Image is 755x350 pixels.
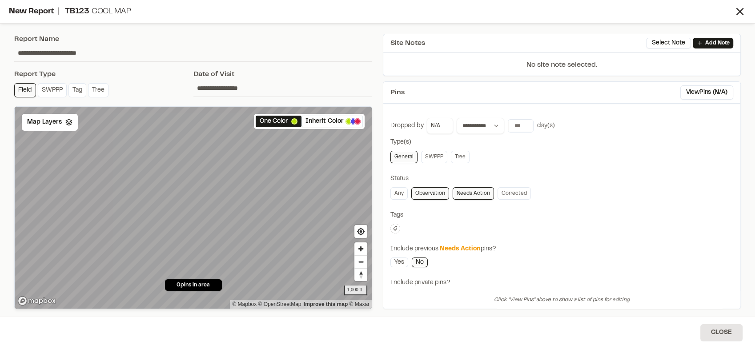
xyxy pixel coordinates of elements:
[354,269,367,281] span: Reset bearing to north
[383,60,740,76] p: No site note selected.
[349,301,369,307] a: Maxar
[390,121,424,131] div: Dropped by
[9,6,734,18] div: New Report
[700,324,743,341] button: Close
[232,301,257,307] a: Mapbox
[431,122,440,130] span: N/A
[301,116,363,127] button: Inherit Color
[680,85,733,100] button: ViewPins (N/A)
[92,8,131,15] span: Cool Map
[177,281,210,289] span: 0 pins in area
[193,69,373,80] div: Date of Visit
[705,39,730,47] p: Add Note
[411,187,449,200] a: Observation
[88,83,108,97] a: Tree
[453,187,494,200] a: Needs Action
[390,210,733,220] div: Tags
[304,301,348,307] a: Improve this map
[256,116,301,127] button: One Color
[390,87,405,98] span: Pins
[344,286,367,295] div: 1,000 ft
[354,256,367,268] span: Zoom out
[390,38,425,48] span: Site Notes
[440,246,481,252] span: Needs Action
[258,301,301,307] a: OpenStreetMap
[354,268,367,281] button: Reset bearing to north
[354,242,367,255] button: Zoom in
[354,255,367,268] button: Zoom out
[390,137,733,147] div: Type(s)
[713,88,727,97] span: ( N/A )
[412,257,428,267] a: No
[14,34,372,44] div: Report Name
[451,151,470,163] a: Tree
[390,151,418,163] a: General
[383,291,740,309] div: Click "View Pins" above to show a list of pins for editing
[390,257,408,267] a: Yes
[390,187,408,200] a: Any
[390,244,733,254] div: Include previous pins?
[537,121,555,131] div: day(s)
[354,225,367,238] button: Find my location
[390,224,400,233] button: Edit Tags
[421,151,447,163] a: SWPPP
[15,107,372,309] canvas: Map
[498,187,531,200] a: Corrected
[390,174,733,184] div: Status
[390,278,733,288] div: Include private pins?
[427,118,453,134] button: N/A
[646,38,691,48] button: Select Note
[14,69,193,80] div: Report Type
